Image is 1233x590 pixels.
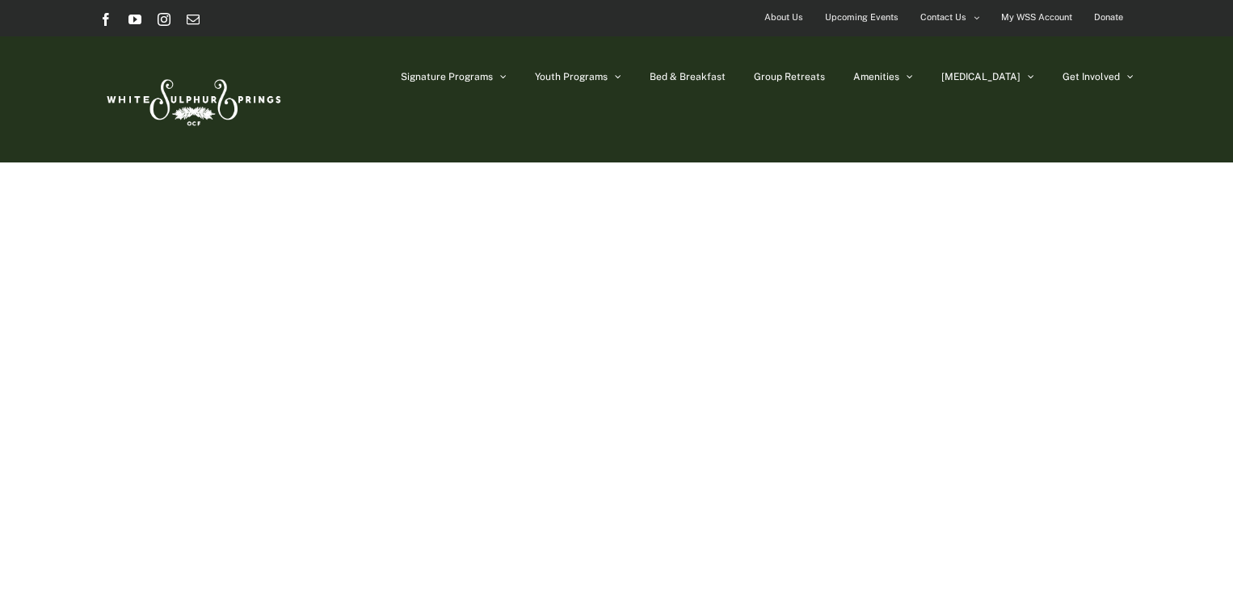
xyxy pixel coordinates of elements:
[764,6,803,29] span: About Us
[158,13,170,26] a: Instagram
[1063,36,1134,117] a: Get Involved
[754,36,825,117] a: Group Retreats
[535,72,608,82] span: Youth Programs
[1063,72,1120,82] span: Get Involved
[187,13,200,26] a: Email
[754,72,825,82] span: Group Retreats
[401,36,1134,117] nav: Main Menu
[853,36,913,117] a: Amenities
[1094,6,1123,29] span: Donate
[99,61,285,137] img: White Sulphur Springs Logo
[401,72,493,82] span: Signature Programs
[825,6,898,29] span: Upcoming Events
[941,72,1020,82] span: [MEDICAL_DATA]
[99,13,112,26] a: Facebook
[401,36,507,117] a: Signature Programs
[941,36,1034,117] a: [MEDICAL_DATA]
[535,36,621,117] a: Youth Programs
[650,36,726,117] a: Bed & Breakfast
[1001,6,1072,29] span: My WSS Account
[650,72,726,82] span: Bed & Breakfast
[853,72,899,82] span: Amenities
[128,13,141,26] a: YouTube
[920,6,966,29] span: Contact Us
